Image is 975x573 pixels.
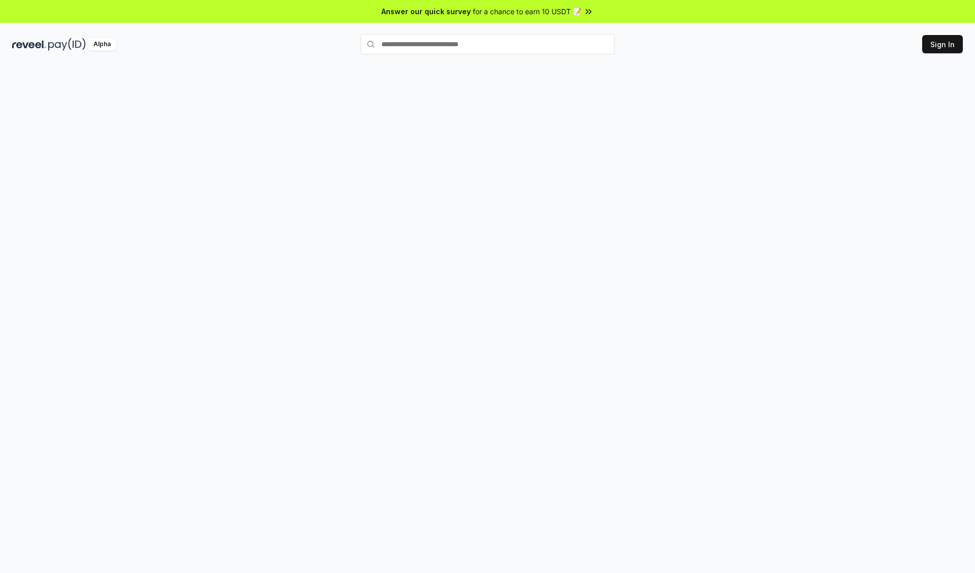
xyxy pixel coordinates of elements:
span: for a chance to earn 10 USDT 📝 [473,6,581,17]
span: Answer our quick survey [381,6,471,17]
img: reveel_dark [12,38,46,51]
img: pay_id [48,38,86,51]
button: Sign In [922,35,963,53]
div: Alpha [88,38,116,51]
